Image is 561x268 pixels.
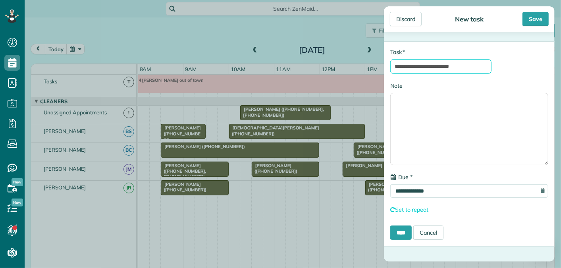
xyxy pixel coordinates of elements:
div: Discard [390,12,422,26]
label: Due [390,173,413,181]
div: New task [453,15,486,23]
span: New [12,178,23,186]
a: Cancel [413,226,443,240]
label: Note [390,82,403,90]
a: Set to repeat [390,206,428,213]
div: Save [522,12,549,26]
span: New [12,199,23,206]
label: Task [390,48,405,56]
